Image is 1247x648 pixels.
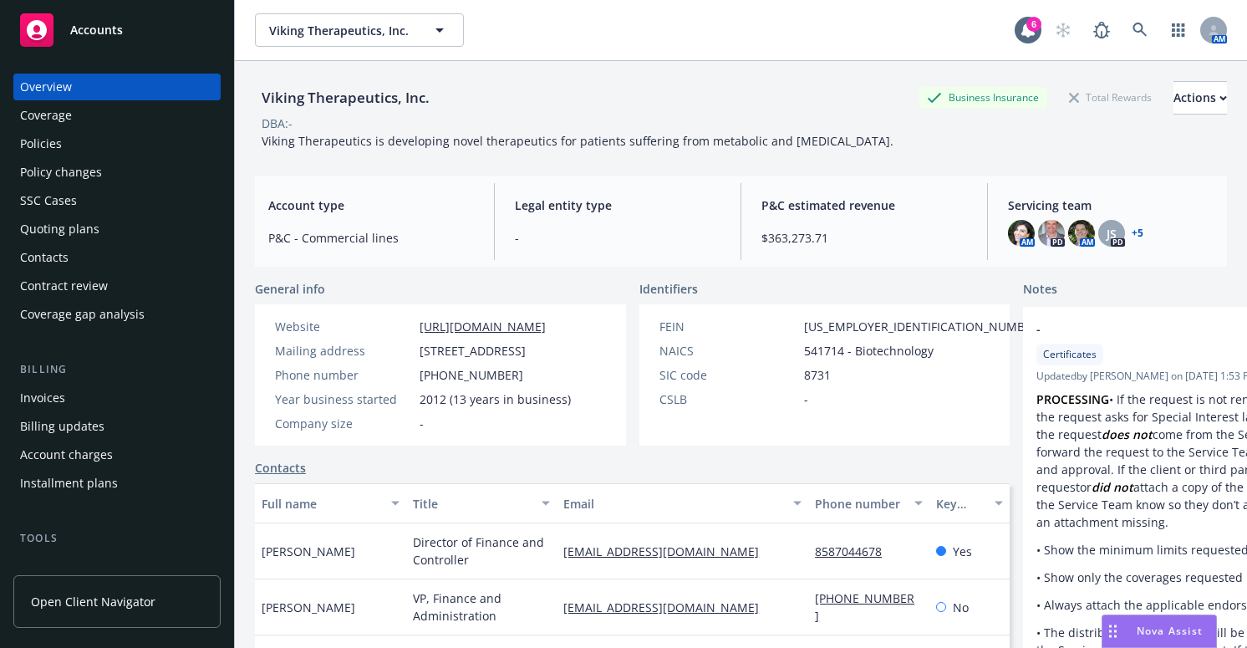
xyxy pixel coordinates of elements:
[269,22,414,39] span: Viking Therapeutics, Inc.
[13,216,221,242] a: Quoting plans
[20,216,99,242] div: Quoting plans
[659,318,797,335] div: FEIN
[563,495,783,513] div: Email
[1068,220,1095,247] img: photo
[804,318,1043,335] span: [US_EMPLOYER_IDENTIFICATION_NUMBER]
[659,342,797,360] div: NAICS
[262,495,381,513] div: Full name
[804,390,808,408] span: -
[1123,13,1157,47] a: Search
[13,159,221,186] a: Policy changes
[275,318,413,335] div: Website
[268,196,474,214] span: Account type
[255,483,406,523] button: Full name
[659,390,797,408] div: CSLB
[13,273,221,299] a: Contract review
[413,589,551,625] span: VP, Finance and Administration
[563,543,772,559] a: [EMAIL_ADDRESS][DOMAIN_NAME]
[20,441,113,468] div: Account charges
[406,483,557,523] button: Title
[13,187,221,214] a: SSC Cases
[563,600,772,615] a: [EMAIL_ADDRESS][DOMAIN_NAME]
[1026,17,1041,32] div: 6
[929,483,1010,523] button: Key contact
[420,390,571,408] span: 2012 (13 years in business)
[1162,13,1195,47] a: Switch app
[20,301,145,328] div: Coverage gap analysis
[1023,280,1057,300] span: Notes
[13,385,221,411] a: Invoices
[420,415,424,432] span: -
[557,483,808,523] button: Email
[1085,13,1118,47] a: Report a Bug
[31,593,155,610] span: Open Client Navigator
[815,495,903,513] div: Phone number
[13,301,221,328] a: Coverage gap analysis
[1173,81,1227,115] button: Actions
[13,102,221,129] a: Coverage
[20,130,62,157] div: Policies
[13,361,221,378] div: Billing
[275,366,413,384] div: Phone number
[1038,220,1065,247] img: photo
[515,196,720,214] span: Legal entity type
[413,533,551,569] span: Director of Finance and Controller
[262,115,293,132] div: DBA: -
[262,543,355,560] span: [PERSON_NAME]
[255,280,325,298] span: General info
[13,74,221,100] a: Overview
[1046,13,1080,47] a: Start snowing
[262,599,355,616] span: [PERSON_NAME]
[13,554,221,580] a: Manage files
[761,196,967,214] span: P&C estimated revenue
[420,366,523,384] span: [PHONE_NUMBER]
[420,319,546,334] a: [URL][DOMAIN_NAME]
[20,102,72,129] div: Coverage
[70,23,123,37] span: Accounts
[1008,196,1214,214] span: Servicing team
[1102,426,1153,442] em: does not
[1102,615,1217,648] button: Nova Assist
[1092,479,1133,495] em: did not
[420,342,526,360] span: [STREET_ADDRESS]
[936,495,985,513] div: Key contact
[20,244,69,271] div: Contacts
[275,415,413,432] div: Company size
[1102,615,1123,647] div: Drag to move
[515,229,720,247] span: -
[761,229,967,247] span: $363,273.71
[953,599,969,616] span: No
[20,187,77,214] div: SSC Cases
[815,590,914,624] a: [PHONE_NUMBER]
[255,87,436,109] div: Viking Therapeutics, Inc.
[1036,391,1109,407] strong: PROCESSING
[20,413,104,440] div: Billing updates
[1107,225,1117,242] span: JS
[804,342,934,360] span: 541714 - Biotechnology
[20,554,91,580] div: Manage files
[20,385,65,411] div: Invoices
[20,74,72,100] div: Overview
[13,470,221,497] a: Installment plans
[20,159,102,186] div: Policy changes
[639,280,698,298] span: Identifiers
[1173,82,1227,114] div: Actions
[1008,220,1035,247] img: photo
[659,366,797,384] div: SIC code
[13,441,221,468] a: Account charges
[275,390,413,408] div: Year business started
[13,130,221,157] a: Policies
[13,244,221,271] a: Contacts
[808,483,929,523] button: Phone number
[413,495,532,513] div: Title
[268,229,474,247] span: P&C - Commercial lines
[804,366,831,384] span: 8731
[1132,228,1143,238] a: +5
[1137,624,1203,638] span: Nova Assist
[262,133,893,149] span: Viking Therapeutics is developing novel therapeutics for patients suffering from metabolic and [M...
[255,13,464,47] button: Viking Therapeutics, Inc.
[20,470,118,497] div: Installment plans
[919,87,1047,108] div: Business Insurance
[953,543,972,560] span: Yes
[13,7,221,54] a: Accounts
